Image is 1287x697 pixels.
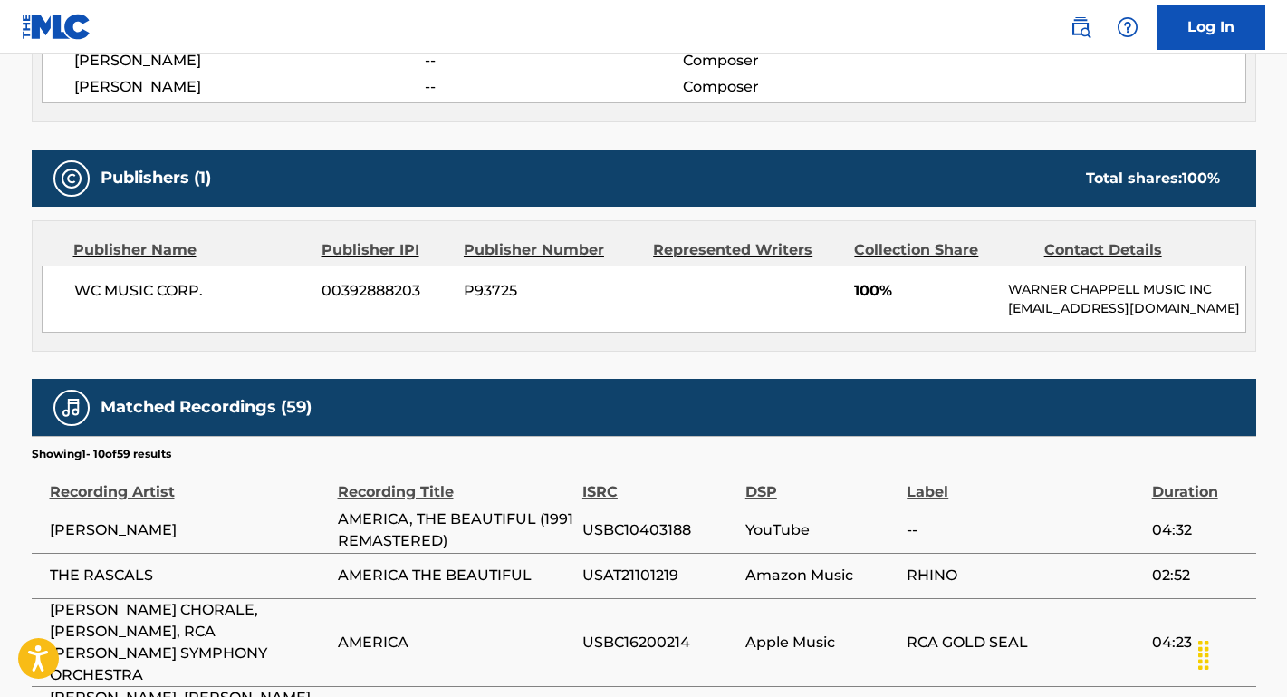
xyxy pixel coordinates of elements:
[50,519,329,541] span: [PERSON_NAME]
[1117,16,1138,38] img: help
[32,446,171,462] p: Showing 1 - 10 of 59 results
[464,239,639,261] div: Publisher Number
[74,76,426,98] span: [PERSON_NAME]
[582,462,736,503] div: ISRC
[464,280,639,302] span: P93725
[50,462,329,503] div: Recording Artist
[1109,9,1146,45] div: Help
[907,632,1142,653] span: RCA GOLD SEAL
[61,168,82,189] img: Publishers
[322,239,450,261] div: Publisher IPI
[745,462,898,503] div: DSP
[1152,632,1247,653] span: 04:23
[73,239,308,261] div: Publisher Name
[338,565,573,586] span: AMERICA THE BEAUTIFUL
[50,565,329,586] span: THE RASCALS
[745,565,898,586] span: Amazon Music
[854,280,994,302] span: 100%
[101,397,312,418] h5: Matched Recordings (59)
[907,519,1142,541] span: --
[338,632,573,653] span: AMERICA
[1008,299,1244,318] p: [EMAIL_ADDRESS][DOMAIN_NAME]
[907,565,1142,586] span: RHINO
[1152,565,1247,586] span: 02:52
[1152,462,1247,503] div: Duration
[101,168,211,189] h5: Publishers (1)
[683,76,917,98] span: Composer
[1062,9,1099,45] a: Public Search
[338,508,573,552] span: AMERICA, THE BEAUTIFUL (1991 REMASTERED)
[745,632,898,653] span: Apple Music
[582,565,736,586] span: USAT21101219
[1044,239,1220,261] div: Contact Details
[653,239,840,261] div: Represented Writers
[1086,168,1220,189] div: Total shares:
[1196,610,1287,697] iframe: Chat Widget
[1070,16,1091,38] img: search
[683,50,917,72] span: Composer
[425,50,682,72] span: --
[1189,628,1218,682] div: Glisser
[338,462,573,503] div: Recording Title
[322,280,450,302] span: 00392888203
[854,239,1030,261] div: Collection Share
[74,280,309,302] span: WC MUSIC CORP.
[1157,5,1265,50] a: Log In
[74,50,426,72] span: [PERSON_NAME]
[745,519,898,541] span: YouTube
[425,76,682,98] span: --
[1008,280,1244,299] p: WARNER CHAPPELL MUSIC INC
[61,397,82,419] img: Matched Recordings
[1152,519,1247,541] span: 04:32
[22,14,91,40] img: MLC Logo
[907,462,1142,503] div: Label
[582,519,736,541] span: USBC10403188
[1196,610,1287,697] div: Widget de chat
[50,599,329,686] span: [PERSON_NAME] CHORALE, [PERSON_NAME], RCA [PERSON_NAME] SYMPHONY ORCHESTRA
[582,632,736,653] span: USBC16200214
[1182,169,1220,187] span: 100 %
